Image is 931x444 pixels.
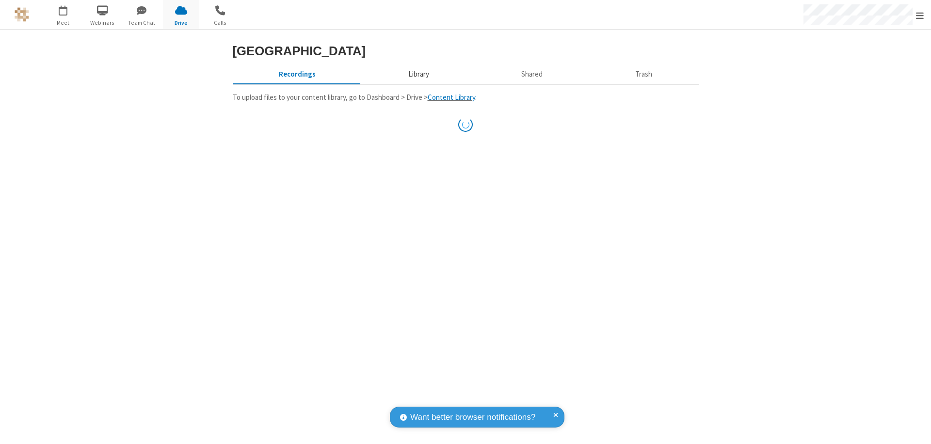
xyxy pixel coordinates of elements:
span: Calls [202,18,239,27]
button: Shared during meetings [475,65,589,83]
span: Meet [45,18,81,27]
span: Webinars [84,18,121,27]
button: Content library [362,65,475,83]
span: Team Chat [124,18,160,27]
p: To upload files to your content library, go to Dashboard > Drive > . [233,92,699,103]
button: Recorded meetings [233,65,362,83]
a: Content Library [428,93,475,102]
img: QA Selenium DO NOT DELETE OR CHANGE [15,7,29,22]
span: Want better browser notifications? [410,411,535,424]
button: Trash [589,65,699,83]
h3: [GEOGRAPHIC_DATA] [233,44,699,58]
span: Drive [163,18,199,27]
